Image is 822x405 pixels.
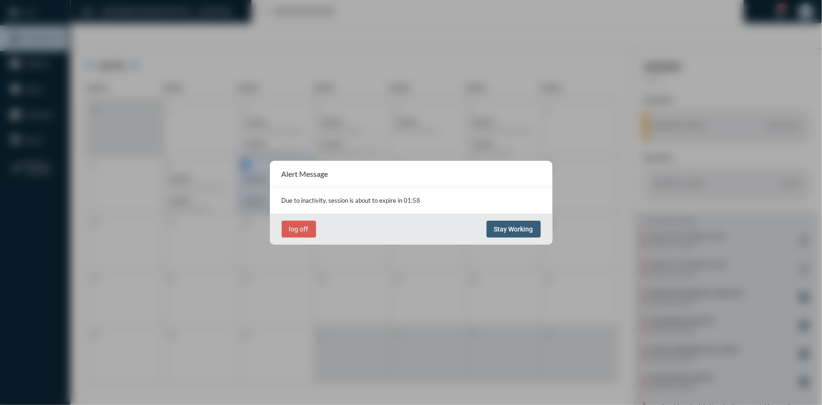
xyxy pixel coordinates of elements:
[289,225,309,233] span: log off
[282,221,316,238] button: log off
[282,197,541,204] p: Due to inactivity, session is about to expire in 01:58
[282,169,328,178] h2: Alert Message
[494,225,533,233] span: Stay Working
[487,221,541,238] button: Stay Working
